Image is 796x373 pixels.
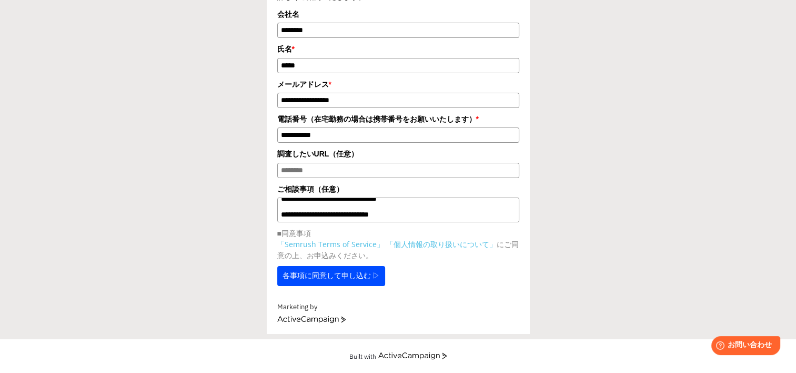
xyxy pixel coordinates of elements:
[277,113,519,125] label: 電話番号（在宅勤務の場合は携帯番号をお願いいたします）
[277,266,386,286] button: 各事項に同意して申し込む ▷
[277,239,384,249] a: 「Semrush Terms of Service」
[277,148,519,160] label: 調査したいURL（任意）
[386,239,497,249] a: 「個人情報の取り扱いについて」
[277,302,519,313] div: Marketing by
[702,332,784,361] iframe: Help widget launcher
[277,43,519,55] label: 氏名
[277,228,519,239] p: ■同意事項
[277,8,519,20] label: 会社名
[349,352,376,360] div: Built with
[277,183,519,195] label: ご相談事項（任意）
[277,239,519,261] p: にご同意の上、お申込みください。
[277,78,519,90] label: メールアドレス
